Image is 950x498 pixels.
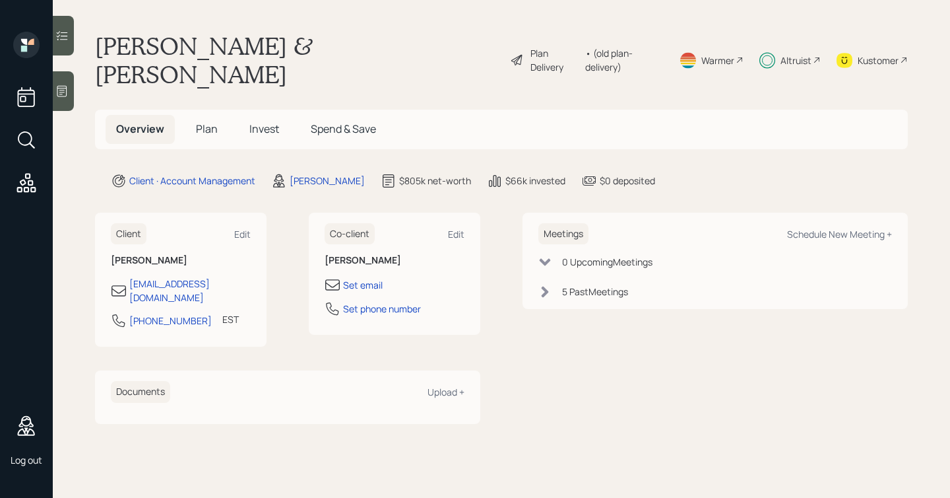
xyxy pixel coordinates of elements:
[530,46,579,74] div: Plan Delivery
[311,122,376,136] span: Spend & Save
[538,223,588,245] h6: Meetings
[562,285,628,299] div: 5 Past Meeting s
[343,278,383,292] div: Set email
[129,174,255,188] div: Client · Account Management
[600,174,655,188] div: $0 deposited
[95,32,499,89] h1: [PERSON_NAME] & [PERSON_NAME]
[787,228,892,240] div: Schedule New Meeting +
[562,255,652,269] div: 0 Upcoming Meeting s
[196,122,218,136] span: Plan
[222,312,239,326] div: EST
[129,314,212,328] div: [PHONE_NUMBER]
[505,174,565,188] div: $66k invested
[701,53,734,67] div: Warmer
[234,228,251,240] div: Edit
[249,122,279,136] span: Invest
[325,255,464,266] h6: [PERSON_NAME]
[448,228,464,240] div: Edit
[11,454,42,466] div: Log out
[780,53,811,67] div: Altruist
[585,46,663,74] div: • (old plan-delivery)
[111,255,251,266] h6: [PERSON_NAME]
[858,53,899,67] div: Kustomer
[427,386,464,398] div: Upload +
[399,174,471,188] div: $805k net-worth
[116,122,164,136] span: Overview
[325,223,375,245] h6: Co-client
[111,381,170,403] h6: Documents
[343,302,421,316] div: Set phone number
[111,223,146,245] h6: Client
[290,174,365,188] div: [PERSON_NAME]
[129,277,251,304] div: [EMAIL_ADDRESS][DOMAIN_NAME]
